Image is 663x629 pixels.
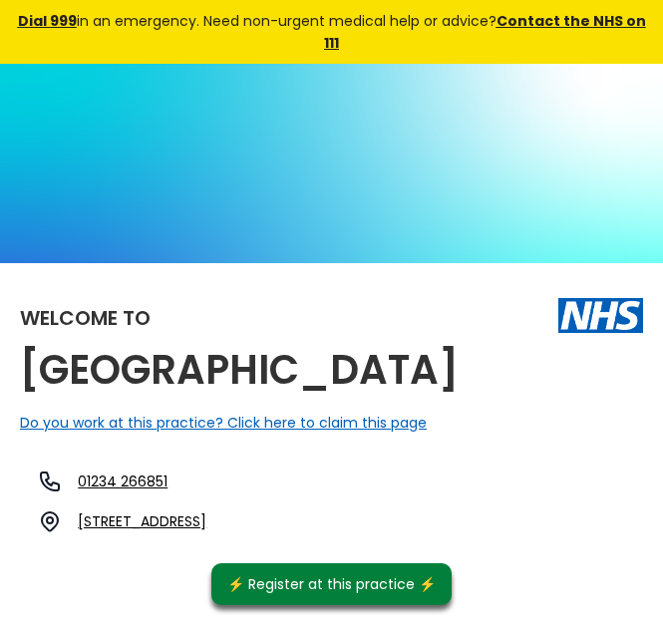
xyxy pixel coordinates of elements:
[227,573,436,595] div: ⚡️ Register at this practice ⚡️
[558,298,643,332] img: The NHS logo
[20,308,151,328] div: Welcome to
[10,10,653,54] div: in an emergency. Need non-urgent medical help or advice?
[20,413,427,433] a: Do you work at this practice? Click here to claim this page
[38,470,62,493] img: telephone icon
[78,472,167,491] a: 01234 266851
[20,348,459,393] h2: [GEOGRAPHIC_DATA]
[38,509,62,533] img: practice location icon
[78,511,206,531] a: [STREET_ADDRESS]
[211,563,452,605] a: ⚡️ Register at this practice ⚡️
[18,11,77,31] a: Dial 999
